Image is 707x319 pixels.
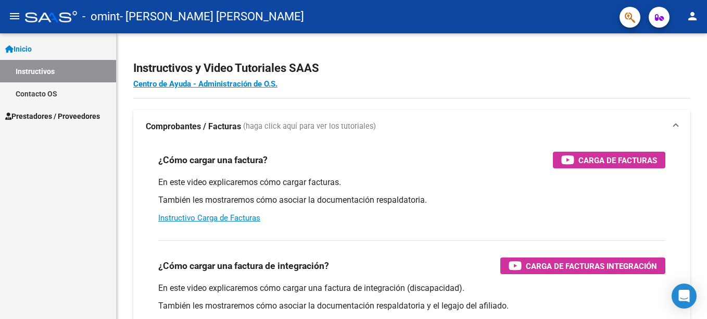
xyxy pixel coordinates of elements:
[133,110,690,143] mat-expansion-panel-header: Comprobantes / Facturas (haga click aquí para ver los tutoriales)
[158,283,665,294] p: En este video explicaremos cómo cargar una factura de integración (discapacidad).
[578,154,657,167] span: Carga de Facturas
[158,177,665,188] p: En este video explicaremos cómo cargar facturas.
[133,58,690,78] h2: Instructivos y Video Tutoriales SAAS
[243,121,376,132] span: (haga click aquí para ver los tutoriales)
[120,5,304,28] span: - [PERSON_NAME] [PERSON_NAME]
[158,213,260,223] a: Instructivo Carga de Facturas
[526,260,657,273] span: Carga de Facturas Integración
[5,43,32,55] span: Inicio
[8,10,21,22] mat-icon: menu
[158,259,329,273] h3: ¿Cómo cargar una factura de integración?
[553,152,665,168] button: Carga de Facturas
[82,5,120,28] span: - omint
[500,257,665,274] button: Carga de Facturas Integración
[133,79,277,89] a: Centro de Ayuda - Administración de O.S.
[5,111,100,122] span: Prestadores / Proveedores
[158,300,665,312] p: También les mostraremos cómo asociar la documentación respaldatoria y el legajo del afiliado.
[146,121,241,132] strong: Comprobantes / Facturas
[686,10,699,22] mat-icon: person
[158,194,665,206] p: También les mostraremos cómo asociar la documentación respaldatoria.
[672,284,697,309] div: Open Intercom Messenger
[158,153,268,167] h3: ¿Cómo cargar una factura?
